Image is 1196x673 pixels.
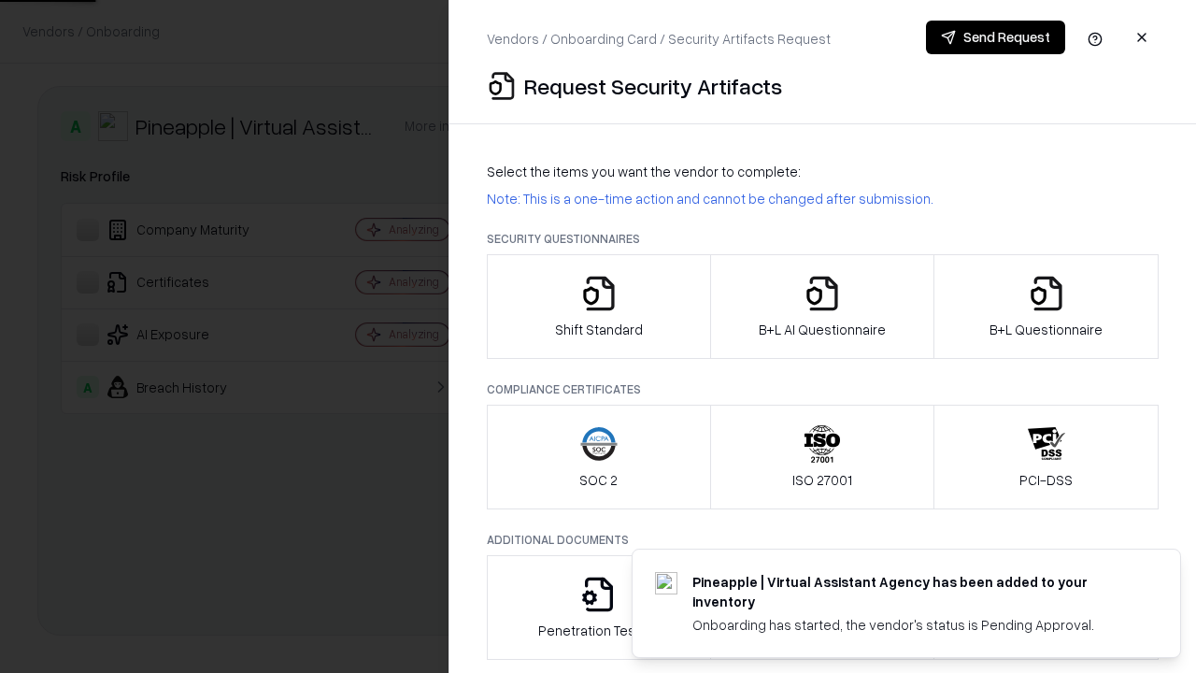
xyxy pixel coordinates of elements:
[487,555,711,660] button: Penetration Testing
[692,572,1135,611] div: Pineapple | Virtual Assistant Agency has been added to your inventory
[792,470,852,490] p: ISO 27001
[933,405,1159,509] button: PCI-DSS
[655,572,677,594] img: trypineapple.com
[487,189,1159,208] p: Note: This is a one-time action and cannot be changed after submission.
[487,231,1159,247] p: Security Questionnaires
[538,621,659,640] p: Penetration Testing
[487,162,1159,181] p: Select the items you want the vendor to complete:
[555,320,643,339] p: Shift Standard
[524,71,782,101] p: Request Security Artifacts
[1019,470,1073,490] p: PCI-DSS
[759,320,886,339] p: B+L AI Questionnaire
[579,470,618,490] p: SOC 2
[710,254,935,359] button: B+L AI Questionnaire
[487,29,831,49] p: Vendors / Onboarding Card / Security Artifacts Request
[990,320,1103,339] p: B+L Questionnaire
[933,254,1159,359] button: B+L Questionnaire
[487,254,711,359] button: Shift Standard
[487,381,1159,397] p: Compliance Certificates
[710,405,935,509] button: ISO 27001
[692,615,1135,635] div: Onboarding has started, the vendor's status is Pending Approval.
[487,532,1159,548] p: Additional Documents
[487,405,711,509] button: SOC 2
[926,21,1065,54] button: Send Request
